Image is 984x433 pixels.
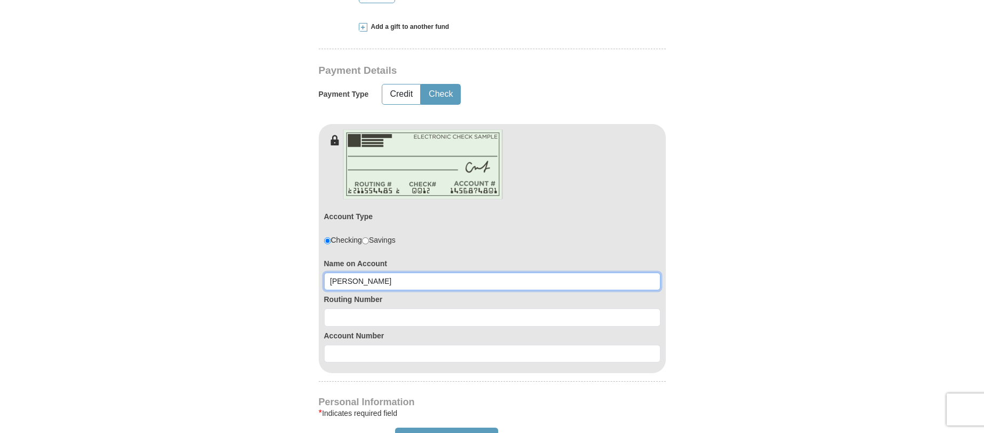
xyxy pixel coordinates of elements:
h5: Payment Type [319,90,369,99]
h4: Personal Information [319,398,666,406]
span: Add a gift to another fund [367,22,450,32]
label: Account Type [324,211,373,222]
h3: Payment Details [319,65,591,77]
img: check-en.png [343,129,503,199]
button: Credit [382,84,420,104]
label: Name on Account [324,258,660,269]
div: Indicates required field [319,407,666,420]
div: Checking Savings [324,235,396,245]
label: Routing Number [324,294,660,305]
label: Account Number [324,330,660,341]
button: Check [421,84,460,104]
